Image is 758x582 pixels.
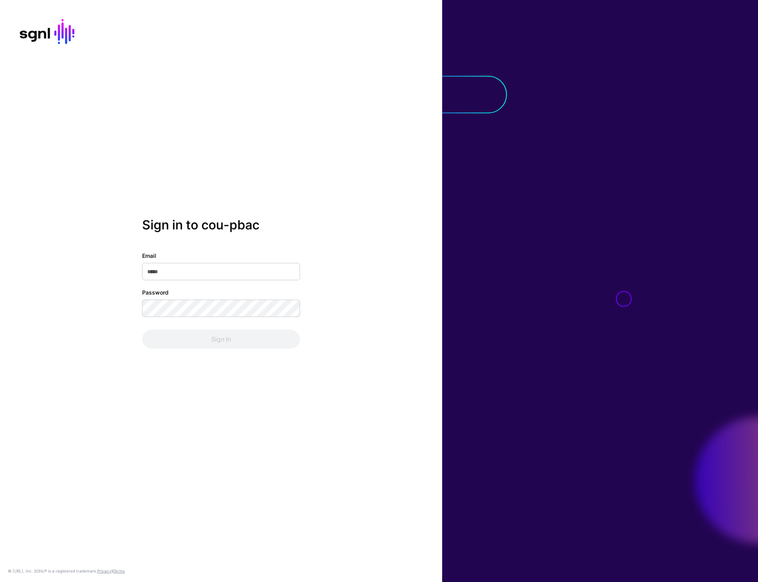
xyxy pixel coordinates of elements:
label: Password [142,288,169,297]
label: Email [142,252,156,260]
h2: Sign in to cou-pbac [142,218,300,233]
div: © [URL], Inc. SGNL® is a registered trademark. & [8,568,125,574]
a: Privacy [97,569,111,573]
a: Terms [113,569,125,573]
